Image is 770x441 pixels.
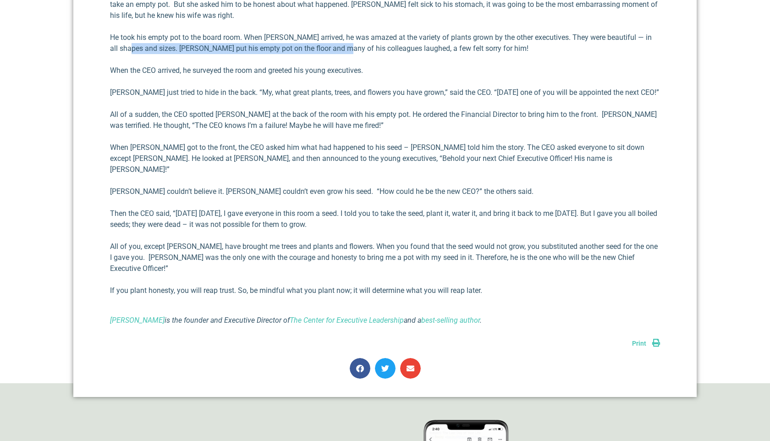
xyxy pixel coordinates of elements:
p: [PERSON_NAME] couldn’t believe it. [PERSON_NAME] couldn’t even grow his seed. “How could he be th... [110,186,660,197]
a: Print [632,340,660,347]
p: Then the CEO said, “[DATE] [DATE], I gave everyone in this room a seed. I told you to take the se... [110,208,660,230]
span: Print [632,340,646,347]
p: All of a sudden, the CEO spotted [PERSON_NAME] at the back of the room with his empty pot. He ord... [110,109,660,131]
p: [PERSON_NAME] just tried to hide in the back. “My, what great plants, trees, and flowers you have... [110,87,660,98]
p: When [PERSON_NAME] got to the front, the CEO asked him what had happened to his seed – [PERSON_NA... [110,142,660,175]
a: [PERSON_NAME] [110,316,165,325]
div: Share on email [400,358,421,379]
div: Share on twitter [375,358,396,379]
p: All of you, except [PERSON_NAME], have brought me trees and plants and flowers. When you found th... [110,241,660,274]
p: If you plant honesty, you will reap trust. So, be mindful what you plant now; it will determine w... [110,285,660,296]
p: He took his empty pot to the board room. When [PERSON_NAME] arrived, he was amazed at the variety... [110,32,660,54]
a: best-selling author [421,316,480,325]
p: When the CEO arrived, he surveyed the room and greeted his young executives. [110,65,660,76]
i: is the founder and Executive Director of and a . [110,316,482,325]
div: Share on facebook [350,358,370,379]
a: The Center for Executive Leadership [290,316,404,325]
